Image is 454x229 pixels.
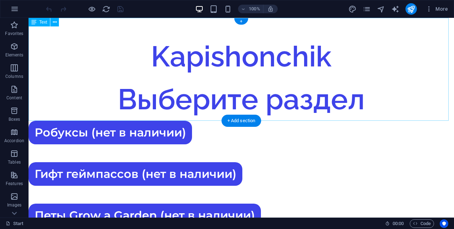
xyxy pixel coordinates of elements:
[5,31,23,36] p: Favorites
[363,5,371,13] button: pages
[363,5,371,13] i: Pages (Ctrl+Alt+S)
[4,138,24,144] p: Accordion
[102,5,110,13] button: reload
[410,219,434,228] button: Code
[234,18,248,25] div: +
[377,5,385,13] button: navigator
[377,5,385,13] i: Navigator
[413,219,431,228] span: Code
[267,6,274,12] i: On resize automatically adjust zoom level to fit chosen device.
[407,5,415,13] i: Publish
[6,95,22,101] p: Content
[249,5,260,13] h6: 100%
[9,116,20,122] p: Boxes
[6,181,23,186] p: Features
[425,5,448,13] span: More
[5,52,24,58] p: Elements
[5,74,23,79] p: Columns
[87,5,96,13] button: Click here to leave preview mode and continue editing
[222,115,261,127] div: + Add section
[238,5,263,13] button: 100%
[423,3,451,15] button: More
[405,3,417,15] button: publish
[102,5,110,13] i: Reload page
[440,219,448,228] button: Usercentrics
[391,5,399,13] i: AI Writer
[6,219,24,228] a: Click to cancel selection. Double-click to open Pages
[39,20,47,24] span: Text
[393,219,404,228] span: 00 00
[8,159,21,165] p: Tables
[385,219,404,228] h6: Session time
[348,5,357,13] i: Design (Ctrl+Alt+Y)
[398,221,399,226] span: :
[391,5,400,13] button: text_generator
[7,202,22,208] p: Images
[348,5,357,13] button: design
